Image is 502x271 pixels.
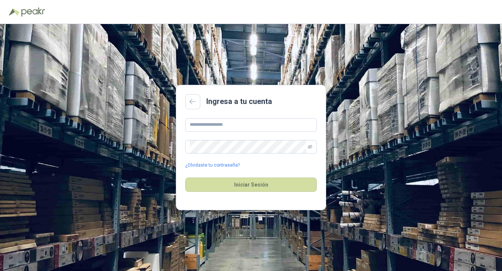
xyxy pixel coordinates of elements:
[206,96,272,107] h2: Ingresa a tu cuenta
[9,8,20,16] img: Logo
[21,8,45,17] img: Peakr
[185,178,317,192] button: Iniciar Sesión
[185,162,240,169] a: ¿Olvidaste tu contraseña?
[308,145,312,149] span: eye-invisible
